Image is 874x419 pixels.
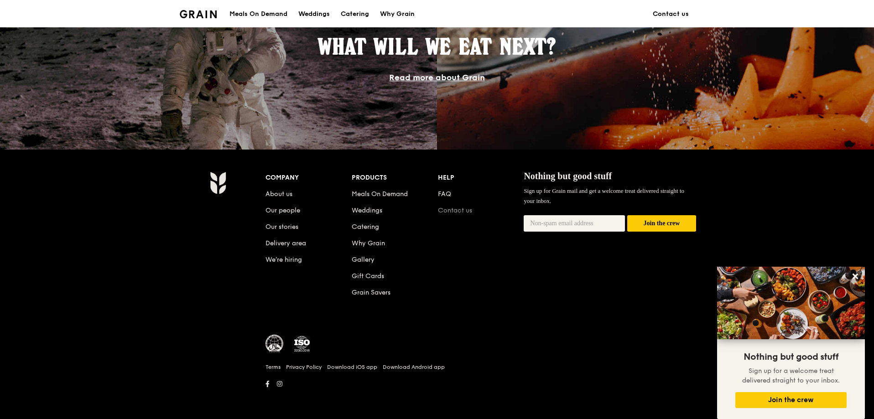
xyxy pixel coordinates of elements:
[744,352,838,362] span: Nothing but good stuff
[352,171,438,184] div: Products
[389,72,485,83] a: Read more about Grain
[293,335,311,353] img: ISO Certified
[848,269,863,284] button: Close
[286,363,322,371] a: Privacy Policy
[265,171,352,184] div: Company
[180,10,217,18] img: Grain
[717,267,865,339] img: DSC07876-Edit02-Large.jpeg
[352,289,390,296] a: Grain Savers
[352,256,375,264] a: Gallery
[335,0,375,28] a: Catering
[375,0,420,28] a: Why Grain
[438,190,451,198] a: FAQ
[524,171,612,181] span: Nothing but good stuff
[265,335,284,353] img: MUIS Halal Certified
[293,0,335,28] a: Weddings
[742,367,840,384] span: Sign up for a welcome treat delivered straight to your inbox.
[341,0,369,28] div: Catering
[383,363,445,371] a: Download Android app
[524,187,684,204] span: Sign up for Grain mail and get a welcome treat delivered straight to your inbox.
[352,272,384,280] a: Gift Cards
[210,171,226,194] img: Grain
[438,171,524,184] div: Help
[265,190,292,198] a: About us
[352,190,408,198] a: Meals On Demand
[265,207,300,214] a: Our people
[265,256,302,264] a: We’re hiring
[627,215,696,232] button: Join the crew
[327,363,377,371] a: Download iOS app
[524,215,625,232] input: Non-spam email address
[318,33,556,60] span: What will we eat next?
[174,390,700,398] h6: Revision
[265,363,281,371] a: Terms
[265,223,298,231] a: Our stories
[298,0,330,28] div: Weddings
[229,0,287,28] div: Meals On Demand
[438,207,472,214] a: Contact us
[265,239,306,247] a: Delivery area
[352,207,382,214] a: Weddings
[735,392,847,408] button: Join the crew
[380,0,415,28] div: Why Grain
[647,0,694,28] a: Contact us
[352,239,385,247] a: Why Grain
[352,223,379,231] a: Catering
